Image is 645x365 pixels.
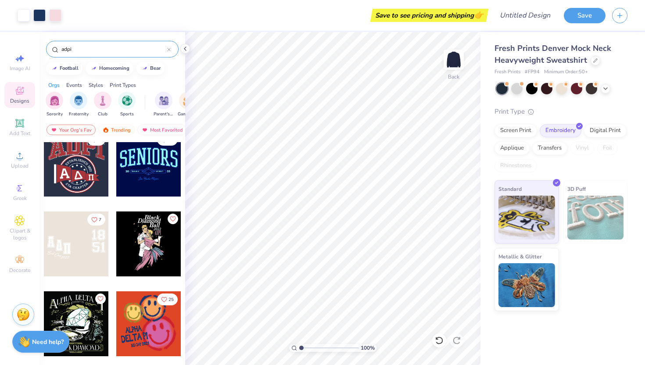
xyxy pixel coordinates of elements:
[50,127,57,133] img: most_fav.gif
[98,125,135,135] div: Trending
[69,92,89,118] button: filter button
[178,92,198,118] div: filter for Game Day
[178,111,198,118] span: Game Day
[46,92,63,118] div: filter for Sorority
[498,184,522,193] span: Standard
[47,111,63,118] span: Sorority
[498,252,542,261] span: Metallic & Glitter
[102,127,109,133] img: trending.gif
[157,293,178,305] button: Like
[564,8,606,23] button: Save
[99,218,101,222] span: 7
[584,124,627,137] div: Digital Print
[120,111,134,118] span: Sports
[13,195,27,202] span: Greek
[159,96,169,106] img: Parent's Weekend Image
[11,162,29,169] span: Upload
[597,142,618,155] div: Foil
[168,138,174,142] span: 10
[178,92,198,118] button: filter button
[9,267,30,274] span: Decorate
[61,45,167,54] input: Try "Alpha"
[90,66,97,71] img: trend_line.gif
[493,7,557,24] input: Untitled Design
[110,81,136,89] div: Print Types
[99,138,101,142] span: 9
[141,127,148,133] img: most_fav.gif
[141,66,148,71] img: trend_line.gif
[10,65,30,72] span: Image AI
[498,263,555,307] img: Metallic & Glitter
[89,81,103,89] div: Styles
[532,142,567,155] div: Transfers
[154,92,174,118] div: filter for Parent's Weekend
[86,62,133,75] button: homecoming
[48,81,60,89] div: Orgs
[136,62,165,75] button: bear
[4,227,35,241] span: Clipart & logos
[154,92,174,118] button: filter button
[95,293,106,304] button: Like
[98,96,107,106] img: Club Image
[9,130,30,137] span: Add Text
[183,96,193,106] img: Game Day Image
[87,214,105,225] button: Like
[69,111,89,118] span: Fraternity
[69,92,89,118] div: filter for Fraternity
[60,66,79,71] div: football
[448,73,459,81] div: Back
[494,43,611,65] span: Fresh Prints Denver Mock Neck Heavyweight Sweatshirt
[373,9,486,22] div: Save to see pricing and shipping
[567,196,624,240] img: 3D Puff
[494,68,520,76] span: Fresh Prints
[137,125,187,135] div: Most Favorited
[168,214,178,224] button: Like
[99,66,129,71] div: homecoming
[361,344,375,352] span: 100 %
[46,62,82,75] button: football
[46,92,63,118] button: filter button
[525,68,540,76] span: # FP94
[118,92,136,118] div: filter for Sports
[50,96,60,106] img: Sorority Image
[94,92,111,118] div: filter for Club
[494,159,537,172] div: Rhinestones
[445,51,462,68] img: Back
[498,196,555,240] img: Standard
[474,10,484,20] span: 👉
[494,107,627,117] div: Print Type
[168,297,174,302] span: 25
[66,81,82,89] div: Events
[47,125,96,135] div: Your Org's Fav
[544,68,588,76] span: Minimum Order: 50 +
[32,338,64,346] strong: Need help?
[51,66,58,71] img: trend_line.gif
[540,124,581,137] div: Embroidery
[98,111,107,118] span: Club
[494,142,530,155] div: Applique
[94,92,111,118] button: filter button
[118,92,136,118] button: filter button
[494,124,537,137] div: Screen Print
[74,96,83,106] img: Fraternity Image
[10,97,29,104] span: Designs
[154,111,174,118] span: Parent's Weekend
[570,142,595,155] div: Vinyl
[150,66,161,71] div: bear
[567,184,586,193] span: 3D Puff
[122,96,132,106] img: Sports Image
